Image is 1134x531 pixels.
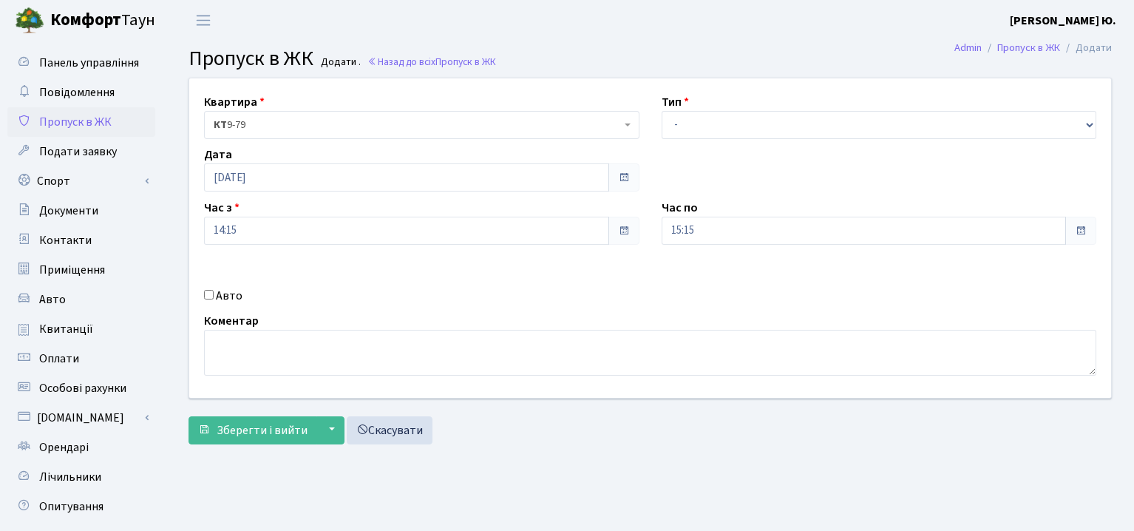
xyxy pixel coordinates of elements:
a: Пропуск в ЖК [7,107,155,137]
a: Авто [7,285,155,314]
a: Пропуск в ЖК [997,40,1060,55]
span: Орендарі [39,439,89,456]
a: Скасувати [347,416,432,444]
span: <b>КТ</b>&nbsp;&nbsp;&nbsp;&nbsp;9-79 [214,118,621,132]
a: Повідомлення [7,78,155,107]
span: Опитування [39,498,103,515]
b: КТ [214,118,227,132]
li: Додати [1060,40,1112,56]
span: Оплати [39,351,79,367]
a: [DOMAIN_NAME] [7,403,155,433]
span: Пропуск в ЖК [39,114,112,130]
span: Авто [39,291,66,308]
span: Подати заявку [39,143,117,160]
span: Пропуск в ЖК [435,55,496,69]
a: Лічильники [7,462,155,492]
span: Особові рахунки [39,380,126,396]
label: Квартира [204,93,265,111]
span: Квитанції [39,321,93,337]
a: Приміщення [7,255,155,285]
label: Дата [204,146,232,163]
b: Комфорт [50,8,121,32]
label: Час з [204,199,240,217]
a: Документи [7,196,155,226]
span: Таун [50,8,155,33]
label: Час по [662,199,698,217]
label: Авто [216,287,242,305]
span: Панель управління [39,55,139,71]
a: Опитування [7,492,155,521]
b: [PERSON_NAME] Ю. [1010,13,1116,29]
nav: breadcrumb [932,33,1134,64]
a: Подати заявку [7,137,155,166]
a: Спорт [7,166,155,196]
button: Переключити навігацію [185,8,222,33]
label: Коментар [204,312,259,330]
span: Повідомлення [39,84,115,101]
img: logo.png [15,6,44,35]
span: Пропуск в ЖК [189,44,313,73]
span: Зберегти і вийти [217,422,308,439]
label: Тип [662,93,689,111]
button: Зберегти і вийти [189,416,317,444]
a: Квитанції [7,314,155,344]
span: Лічильники [39,469,101,485]
span: <b>КТ</b>&nbsp;&nbsp;&nbsp;&nbsp;9-79 [204,111,639,139]
span: Контакти [39,232,92,248]
a: [PERSON_NAME] Ю. [1010,12,1116,30]
small: Додати . [318,56,361,69]
a: Контакти [7,226,155,255]
a: Панель управління [7,48,155,78]
span: Документи [39,203,98,219]
a: Назад до всіхПропуск в ЖК [367,55,496,69]
a: Орендарі [7,433,155,462]
span: Приміщення [39,262,105,278]
a: Оплати [7,344,155,373]
a: Admin [954,40,982,55]
a: Особові рахунки [7,373,155,403]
